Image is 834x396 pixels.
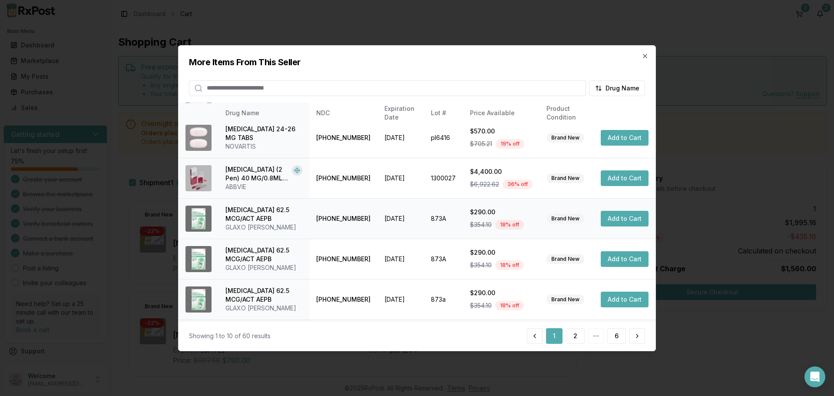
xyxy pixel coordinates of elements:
div: $290.00 [470,208,533,216]
img: Incruse Ellipta 62.5 MCG/ACT AEPB [185,206,212,232]
td: 873A [424,239,463,279]
div: [MEDICAL_DATA] (2 Pen) 40 MG/0.8ML AJKT [225,165,288,183]
button: Add to Cart [601,211,649,226]
td: [DATE] [377,319,424,360]
div: Brand New [546,254,584,264]
div: [MEDICAL_DATA] 24-26 MG TABS [225,125,302,142]
div: Brand New [546,133,584,143]
button: Add to Cart [601,130,649,146]
th: Lot # [424,103,463,123]
td: 873A [424,198,463,239]
td: [DATE] [377,198,424,239]
td: [PHONE_NUMBER] [309,117,377,158]
button: Add to Cart [601,170,649,186]
div: GLAXO [PERSON_NAME] [225,304,302,313]
div: Showing 1 to 10 of 60 results [189,332,271,340]
h2: More Items From This Seller [189,56,645,68]
div: Brand New [546,295,584,304]
td: pl6416 [424,117,463,158]
span: $354.10 [470,261,492,270]
td: [PHONE_NUMBER] [309,239,377,279]
span: $354.10 [470,220,492,229]
div: 19 % off [496,139,524,149]
div: [MEDICAL_DATA] 62.5 MCG/ACT AEPB [225,206,302,223]
button: 6 [607,328,626,344]
button: Drug Name [589,80,645,96]
th: Price Available [463,103,539,123]
td: [PHONE_NUMBER] [309,158,377,198]
div: Brand New [546,214,584,223]
img: Entresto 24-26 MG TABS [185,125,212,151]
div: $570.00 [470,127,533,136]
td: [PHONE_NUMBER] [309,279,377,319]
td: 873a [424,319,463,360]
td: [PHONE_NUMBER] [309,198,377,239]
button: Add to Cart [601,292,649,307]
div: GLAXO [PERSON_NAME] [225,223,302,232]
td: [PHONE_NUMBER] [309,319,377,360]
div: 18 % off [495,260,524,270]
div: Brand New [546,173,584,183]
div: ABBVIE [225,183,302,191]
span: $6,922.62 [470,180,499,189]
span: Drug Name [606,83,639,92]
th: Drug Name [218,103,309,123]
td: [DATE] [377,158,424,198]
td: [DATE] [377,239,424,279]
div: $4,400.00 [470,167,533,176]
div: [MEDICAL_DATA] 62.5 MCG/ACT AEPB [225,286,302,304]
div: GLAXO [PERSON_NAME] [225,263,302,272]
div: NOVARTIS [225,142,302,151]
th: Product Condition [539,103,594,123]
td: [DATE] [377,117,424,158]
div: 36 % off [503,180,533,189]
span: $705.21 [470,140,492,148]
img: Incruse Ellipta 62.5 MCG/ACT AEPB [185,286,212,313]
span: $354.10 [470,301,492,310]
th: Expiration Date [377,103,424,123]
th: NDC [309,103,377,123]
button: 1 [546,328,563,344]
div: $290.00 [470,248,533,257]
td: 873a [424,279,463,319]
td: 1300027 [424,158,463,198]
button: 2 [566,328,585,344]
div: 18 % off [495,301,524,310]
div: $290.00 [470,289,533,297]
img: Incruse Ellipta 62.5 MCG/ACT AEPB [185,246,212,272]
img: Humira (2 Pen) 40 MG/0.8ML AJKT [185,165,212,191]
div: [MEDICAL_DATA] 62.5 MCG/ACT AEPB [225,246,302,263]
td: [DATE] [377,279,424,319]
div: 18 % off [495,220,524,230]
button: Add to Cart [601,251,649,267]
